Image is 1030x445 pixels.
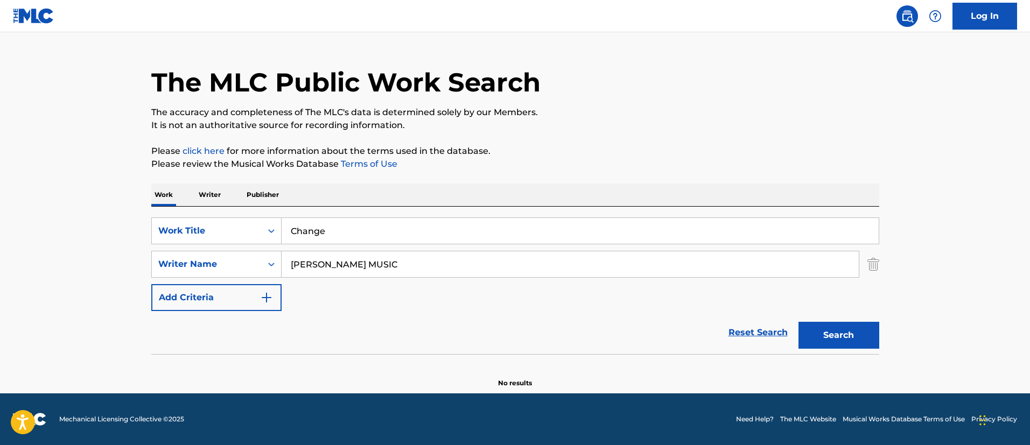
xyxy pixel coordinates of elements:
img: help [929,10,942,23]
form: Search Form [151,217,879,354]
a: Reset Search [723,321,793,344]
img: 9d2ae6d4665cec9f34b9.svg [260,291,273,304]
p: The accuracy and completeness of The MLC's data is determined solely by our Members. [151,106,879,119]
iframe: Chat Widget [976,393,1030,445]
p: No results [498,365,532,388]
h1: The MLC Public Work Search [151,66,541,98]
button: Search [798,322,879,349]
div: Writer Name [158,258,255,271]
a: Musical Works Database Terms of Use [843,414,965,424]
img: logo [13,413,46,426]
a: Terms of Use [339,159,397,169]
a: Public Search [896,5,918,27]
img: search [901,10,914,23]
p: Please for more information about the terms used in the database. [151,145,879,158]
p: Please review the Musical Works Database [151,158,879,171]
div: Drag [979,404,986,436]
img: MLC Logo [13,8,54,24]
div: Work Title [158,224,255,237]
img: Delete Criterion [867,251,879,278]
p: Writer [195,183,224,206]
a: Privacy Policy [971,414,1017,424]
a: click here [183,146,225,156]
a: Log In [952,3,1017,30]
p: It is not an authoritative source for recording information. [151,119,879,132]
a: Need Help? [736,414,774,424]
a: The MLC Website [780,414,836,424]
p: Publisher [243,183,282,206]
p: Work [151,183,176,206]
span: Mechanical Licensing Collective © 2025 [59,414,184,424]
div: Help [924,5,946,27]
button: Add Criteria [151,284,282,311]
